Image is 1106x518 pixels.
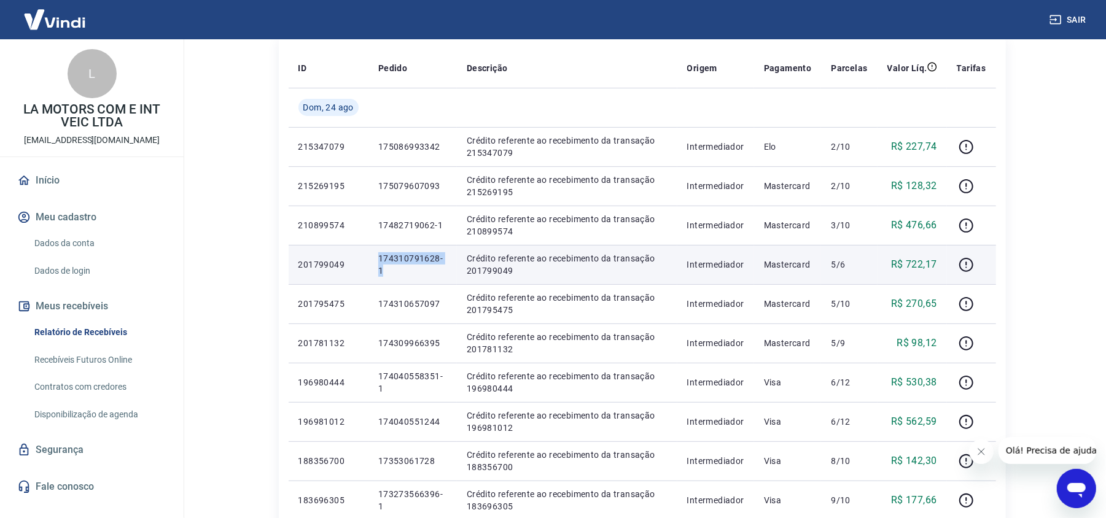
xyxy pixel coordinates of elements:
p: 174310657097 [378,298,447,310]
p: 5/9 [831,337,867,349]
p: 6/12 [831,376,867,388]
p: Visa [764,416,812,428]
a: Disponibilização de agenda [29,402,169,427]
p: Intermediador [687,416,744,428]
a: Fale conosco [15,473,169,500]
a: Dados da conta [29,231,169,256]
p: R$ 270,65 [891,296,937,311]
img: Vindi [15,1,95,38]
p: [EMAIL_ADDRESS][DOMAIN_NAME] [24,134,160,147]
p: Crédito referente ao recebimento da transação 196980444 [467,370,668,395]
p: 201781132 [298,337,359,349]
button: Meu cadastro [15,204,169,231]
p: Intermediador [687,298,744,310]
p: Intermediador [687,258,744,271]
button: Meus recebíveis [15,293,169,320]
p: 201799049 [298,258,359,271]
p: 175079607093 [378,180,447,192]
a: Relatório de Recebíveis [29,320,169,345]
p: Elo [764,141,812,153]
button: Sair [1047,9,1091,31]
a: Início [15,167,169,194]
p: 2/10 [831,180,867,192]
p: R$ 722,17 [891,257,937,272]
p: Crédito referente ao recebimento da transação 215347079 [467,134,668,159]
p: 196981012 [298,416,359,428]
p: Intermediador [687,219,744,231]
p: Mastercard [764,337,812,349]
p: 17482719062-1 [378,219,447,231]
p: 196980444 [298,376,359,388]
p: R$ 476,66 [891,218,937,233]
p: Mastercard [764,219,812,231]
p: 3/10 [831,219,867,231]
p: R$ 562,59 [891,414,937,429]
p: 173273566396-1 [378,488,447,512]
p: 201795475 [298,298,359,310]
p: Origem [687,62,717,74]
p: 6/12 [831,416,867,428]
p: 188356700 [298,455,359,467]
a: Dados de login [29,258,169,284]
iframe: Fechar mensagem [969,439,994,464]
p: Valor Líq. [887,62,927,74]
p: Pedido [378,62,407,74]
p: R$ 227,74 [891,139,937,154]
p: Pagamento [764,62,812,74]
p: Mastercard [764,180,812,192]
p: 174309966395 [378,337,447,349]
p: R$ 530,38 [891,375,937,390]
span: Dom, 24 ago [303,101,354,114]
p: Intermediador [687,337,744,349]
p: 2/10 [831,141,867,153]
p: Descrição [467,62,508,74]
p: Crédito referente ao recebimento da transação 215269195 [467,174,668,198]
p: Tarifas [957,62,986,74]
p: 174040551244 [378,416,447,428]
p: 183696305 [298,494,359,506]
p: 5/10 [831,298,867,310]
p: Visa [764,376,812,388]
p: R$ 142,30 [891,454,937,468]
p: ID [298,62,307,74]
p: 175086993342 [378,141,447,153]
iframe: Mensagem da empresa [999,437,1096,464]
p: LA MOTORS COM E INT VEIC LTDA [10,103,174,129]
span: Olá! Precisa de ajuda? [7,9,103,18]
p: 17353061728 [378,455,447,467]
p: Visa [764,455,812,467]
a: Segurança [15,436,169,463]
p: 174040558351-1 [378,370,447,395]
p: 8/10 [831,455,867,467]
p: Intermediador [687,141,744,153]
p: 215347079 [298,141,359,153]
p: Parcelas [831,62,867,74]
p: 174310791628-1 [378,252,447,277]
p: Crédito referente ao recebimento da transação 201781132 [467,331,668,355]
p: Mastercard [764,298,812,310]
a: Recebíveis Futuros Online [29,347,169,373]
div: L [68,49,117,98]
p: 5/6 [831,258,867,271]
p: R$ 128,32 [891,179,937,193]
p: Crédito referente ao recebimento da transação 188356700 [467,449,668,473]
p: 9/10 [831,494,867,506]
p: R$ 98,12 [897,336,937,350]
p: Crédito referente ao recebimento da transação 183696305 [467,488,668,512]
p: Crédito referente ao recebimento da transação 196981012 [467,409,668,434]
p: Crédito referente ao recebimento da transação 210899574 [467,213,668,238]
p: Crédito referente ao recebimento da transação 201795475 [467,292,668,316]
p: Crédito referente ao recebimento da transação 201799049 [467,252,668,277]
p: Intermediador [687,180,744,192]
p: Intermediador [687,455,744,467]
p: Intermediador [687,494,744,506]
p: 215269195 [298,180,359,192]
p: Visa [764,494,812,506]
p: Intermediador [687,376,744,388]
iframe: Botão para abrir a janela de mensagens [1057,469,1096,508]
p: R$ 177,66 [891,493,937,508]
p: 210899574 [298,219,359,231]
p: Mastercard [764,258,812,271]
a: Contratos com credores [29,374,169,400]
